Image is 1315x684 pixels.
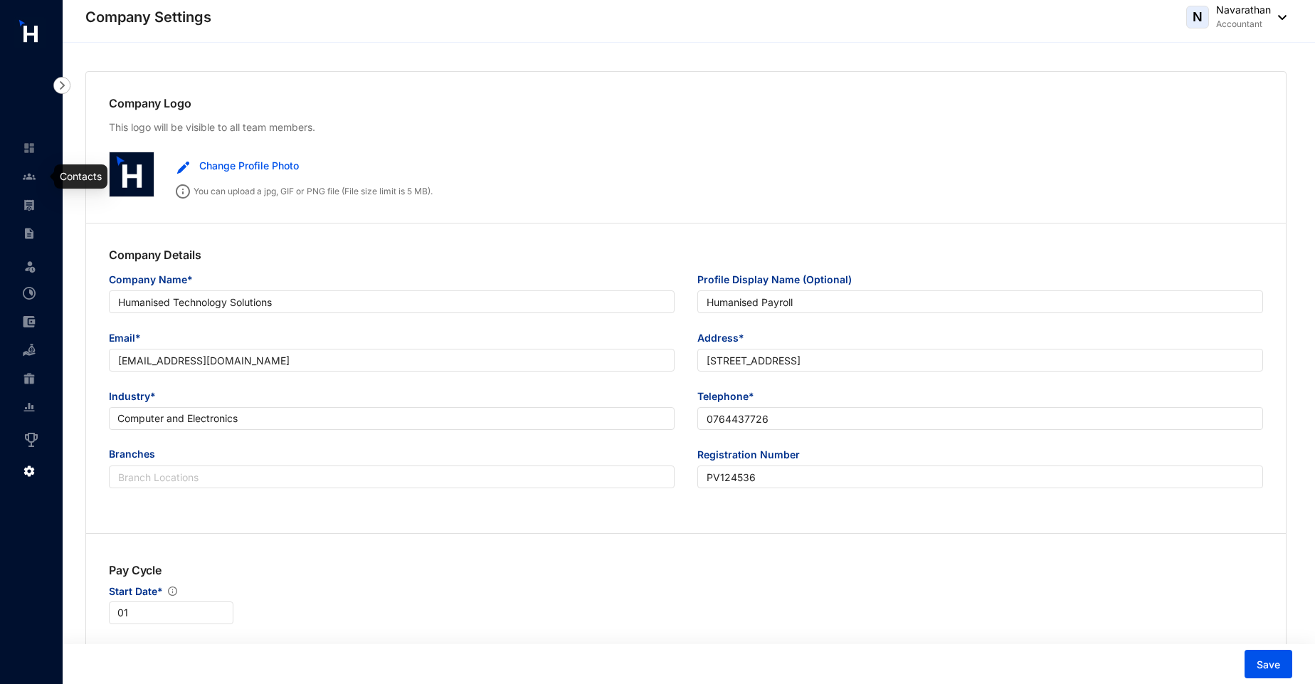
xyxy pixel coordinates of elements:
[23,142,36,154] img: home-unselected.a29eae3204392db15eaf.svg
[1271,15,1287,20] img: dropdown-black.8e83cc76930a90b1a4fdb6d089b7bf3a.svg
[109,579,163,601] span: Start Date*
[117,602,225,624] span: 01
[85,7,211,27] p: Company Settings
[697,330,754,346] label: Address*
[697,465,1263,488] input: Registration Number
[697,389,764,404] label: Telephone*
[697,349,1263,372] input: Address*
[109,562,233,579] p: Pay Cycle
[109,272,203,288] label: Company Name*
[109,120,1263,135] p: This logo will be visible to all team members.
[11,219,46,248] li: Contracts
[23,287,36,300] img: time-attendance-unselected.8aad090b53826881fffb.svg
[176,184,190,199] img: info.ad751165ce926853d1d36026adaaebbf.svg
[166,180,433,199] p: You can upload a jpg, GIF or PNG file (File size limit is 5 MB).
[23,372,36,385] img: gratuity-unselected.a8c340787eea3cf492d7.svg
[23,431,40,448] img: award_outlined.f30b2bda3bf6ea1bf3dd.svg
[117,408,666,429] span: Computer and Electronics
[23,199,36,211] img: payroll-unselected.b590312f920e76f0c668.svg
[23,344,36,357] img: loan-unselected.d74d20a04637f2d15ab5.svg
[109,349,675,372] input: Email*
[1193,11,1203,23] span: N
[14,17,46,48] img: logo
[109,447,675,464] span: Branches
[11,393,46,421] li: Reports
[11,307,46,336] li: Expenses
[23,259,37,273] img: leave-unselected.2934df6273408c3f84d9.svg
[23,227,36,240] img: contract-unselected.99e2b2107c0a7dd48938.svg
[697,290,1263,313] input: Profile Display Name (Optional)
[1216,3,1271,17] p: Navarathan
[11,364,46,393] li: Gratuity
[109,330,151,346] label: Email*
[11,162,46,191] li: Contacts
[166,152,310,180] button: Change Profile Photo
[697,272,862,288] label: Profile Display Name (Optional)
[23,315,36,328] img: expense-unselected.2edcf0507c847f3e9e96.svg
[11,279,46,307] li: Time Attendance
[23,465,36,478] img: settings.f4f5bcbb8b4eaa341756.svg
[109,465,675,488] input: Branch Locations
[23,401,36,414] img: report-unselected.e6a6b4230fc7da01f883.svg
[11,336,46,364] li: Loan
[697,407,1263,430] input: Telephone*
[23,170,36,183] img: people-unselected.118708e94b43a90eceab.svg
[53,77,70,94] img: nav-icon-right.af6afadce00d159da59955279c43614e.svg
[1245,650,1292,678] button: Save
[109,290,675,313] input: Company Name*
[199,158,299,174] span: Change Profile Photo
[109,95,1263,112] p: Company Logo
[11,191,46,219] li: Payroll
[1257,658,1280,672] span: Save
[109,246,1263,272] p: Company Details
[168,581,177,601] img: info.ad751165ce926853d1d36026adaaebbf.svg
[176,162,189,174] img: edit.b4a5041f3f6abf5ecd95e844d29cd5d6.svg
[11,134,46,162] li: Home
[109,389,166,404] label: Industry*
[1216,17,1271,31] p: Accountant
[697,447,810,463] label: Registration Number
